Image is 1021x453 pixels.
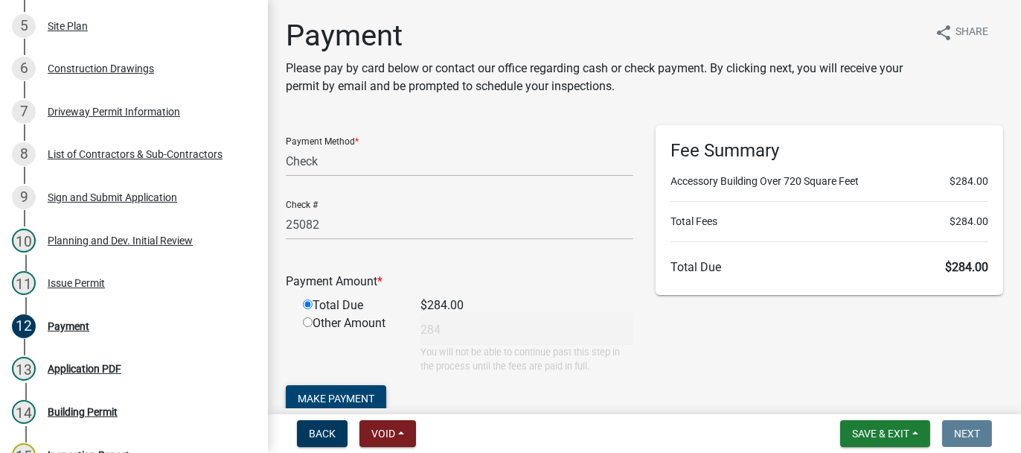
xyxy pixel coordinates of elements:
div: Payment [48,321,89,332]
div: Driveway Permit Information [48,107,180,117]
h1: Payment [286,18,923,54]
div: Planning and Dev. Initial Review [48,235,193,246]
div: 6 [12,57,36,80]
span: Share [956,24,988,42]
span: $284.00 [945,260,988,274]
i: share [935,24,953,42]
div: 14 [12,400,36,424]
span: $284.00 [950,214,988,229]
div: Payment Amount [275,273,644,291]
h6: Fee Summary [670,140,988,162]
div: 9 [12,186,36,209]
div: 8 [12,142,36,166]
button: Next [942,420,992,447]
li: Accessory Building Over 720 Square Feet [670,174,988,189]
div: 11 [12,271,36,295]
button: shareShare [923,18,1000,47]
button: Make Payment [286,385,386,412]
div: 10 [12,229,36,253]
div: Sign and Submit Application [48,192,177,203]
span: $284.00 [950,174,988,189]
div: $284.00 [409,297,644,314]
div: Issue Permit [48,278,105,288]
div: List of Contractors & Sub-Contractors [48,149,223,159]
button: Save & Exit [840,420,930,447]
div: Construction Drawings [48,63,154,74]
span: Save & Exit [852,428,909,440]
button: Void [359,420,416,447]
div: Other Amount [292,314,409,373]
button: Back [297,420,348,447]
div: Total Due [292,297,409,314]
div: 7 [12,100,36,124]
p: Please pay by card below or contact our office regarding cash or check payment. By clicking next,... [286,60,923,95]
div: Site Plan [48,21,88,31]
div: 12 [12,314,36,338]
span: Make Payment [298,393,374,405]
li: Total Fees [670,214,988,229]
div: 5 [12,14,36,38]
span: Void [371,428,395,440]
span: Next [954,428,980,440]
span: Back [309,428,336,440]
div: Application PDF [48,364,121,374]
div: 13 [12,357,36,381]
h6: Total Due [670,260,988,274]
div: Building Permit [48,407,118,417]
